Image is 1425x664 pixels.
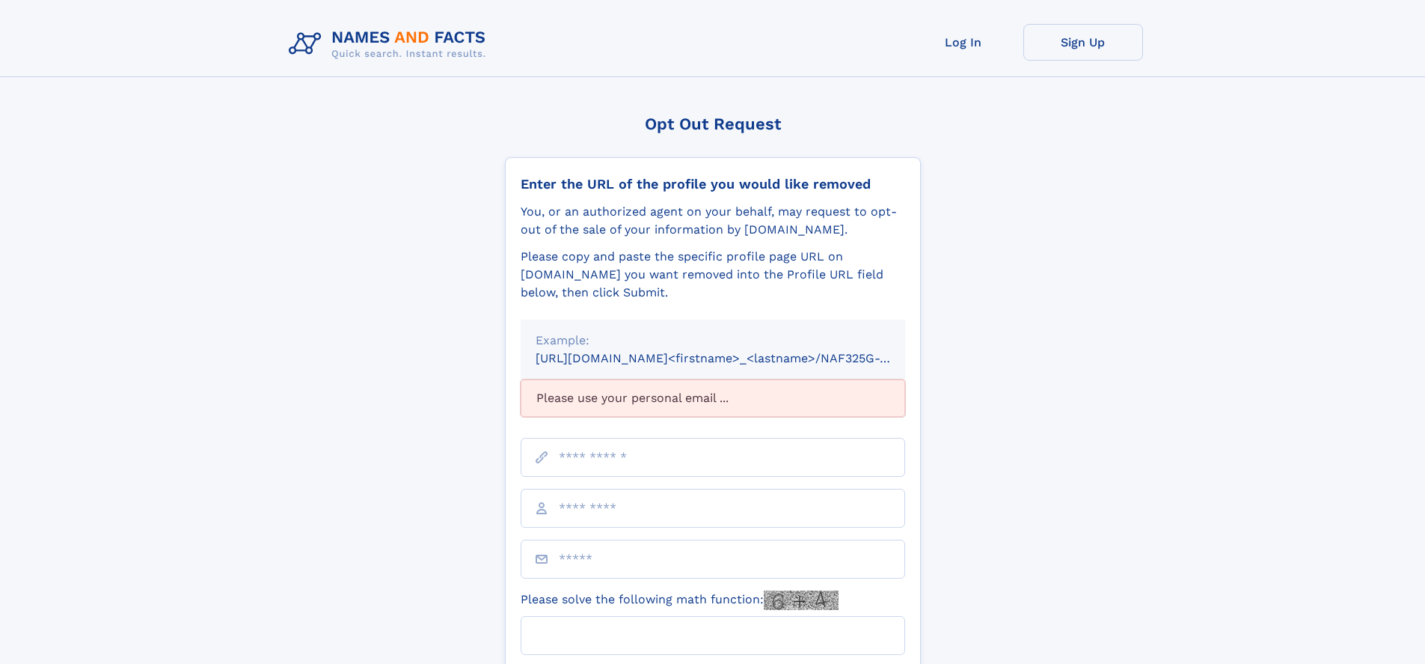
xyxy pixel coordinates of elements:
div: Opt Out Request [505,115,921,133]
a: Log In [904,24,1023,61]
div: You, or an authorized agent on your behalf, may request to opt-out of the sale of your informatio... [521,203,905,239]
div: Please copy and paste the specific profile page URL on [DOMAIN_NAME] you want removed into the Pr... [521,248,905,302]
div: Example: [536,332,890,350]
small: [URL][DOMAIN_NAME]<firstname>_<lastname>/NAF325G-xxxxxxxx [536,351,934,365]
div: Enter the URL of the profile you would like removed [521,176,905,192]
div: Please use your personal email ... [521,380,905,417]
img: Logo Names and Facts [283,24,498,64]
a: Sign Up [1023,24,1143,61]
label: Please solve the following math function: [521,591,839,610]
